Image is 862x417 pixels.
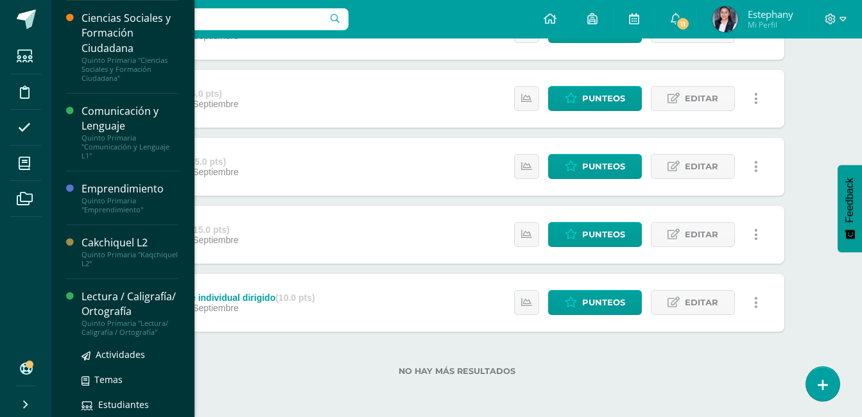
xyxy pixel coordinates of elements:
[82,104,179,133] div: Comunicación y Lenguaje
[548,154,642,179] a: Punteos
[168,99,239,109] span: 29 de Septiembre
[187,157,226,167] strong: (15.0 pts)
[82,372,179,387] a: Temas
[82,104,179,160] a: Comunicación y LenguajeQuinto Primaria "Comunicación y Lenguaje L1"
[168,303,239,313] span: 29 de Septiembre
[82,196,179,214] div: Quinto Primaria "Emprendimiento"
[548,86,642,111] a: Punteos
[82,319,179,337] div: Quinto Primaria "Lectura/ Caligrafía / Ortografía"
[82,133,179,160] div: Quinto Primaria "Comunicación y Lenguaje L1"
[82,289,179,319] div: Lectura / Caligrafía/ Ortografía
[98,398,149,411] span: Estudiantes
[748,8,793,21] span: Estephany
[838,165,862,252] button: Feedback - Mostrar encuesta
[685,223,718,246] span: Editar
[685,155,718,178] span: Editar
[685,87,718,110] span: Editar
[82,56,179,83] div: Quinto Primaria "Ciencias Sociales y Formación Ciudadana"
[168,167,239,177] span: 29 de Septiembre
[676,17,690,31] span: 11
[82,347,179,362] a: Actividades
[748,19,793,30] span: Mi Perfil
[144,293,315,303] div: Aprendizaje individual dirigido
[190,225,229,235] strong: (15.0 pts)
[582,87,625,110] span: Punteos
[82,235,179,250] div: Cakchiquel L2
[183,89,222,99] strong: (15.0 pts)
[94,373,123,386] span: Temas
[582,291,625,314] span: Punteos
[82,289,179,337] a: Lectura / Caligrafía/ OrtografíaQuinto Primaria "Lectura/ Caligrafía / Ortografía"
[82,397,179,412] a: Estudiantes
[82,182,179,214] a: EmprendimientoQuinto Primaria "Emprendimiento"
[96,348,145,361] span: Actividades
[82,182,179,196] div: Emprendimiento
[60,8,349,30] input: Busca un usuario...
[582,223,625,246] span: Punteos
[548,222,642,247] a: Punteos
[82,250,179,268] div: Quinto Primaria "Kaqchiquel L2"
[582,155,625,178] span: Punteos
[130,366,784,376] label: No hay más resultados
[685,291,718,314] span: Editar
[275,293,315,303] strong: (10.0 pts)
[712,6,738,32] img: 07998e3a003b75678539ed9da100f3a7.png
[82,11,179,55] div: Ciencias Sociales y Formación Ciudadana
[82,235,179,268] a: Cakchiquel L2Quinto Primaria "Kaqchiquel L2"
[844,178,856,223] span: Feedback
[82,11,179,82] a: Ciencias Sociales y Formación CiudadanaQuinto Primaria "Ciencias Sociales y Formación Ciudadana"
[168,235,239,245] span: 29 de Septiembre
[548,290,642,315] a: Punteos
